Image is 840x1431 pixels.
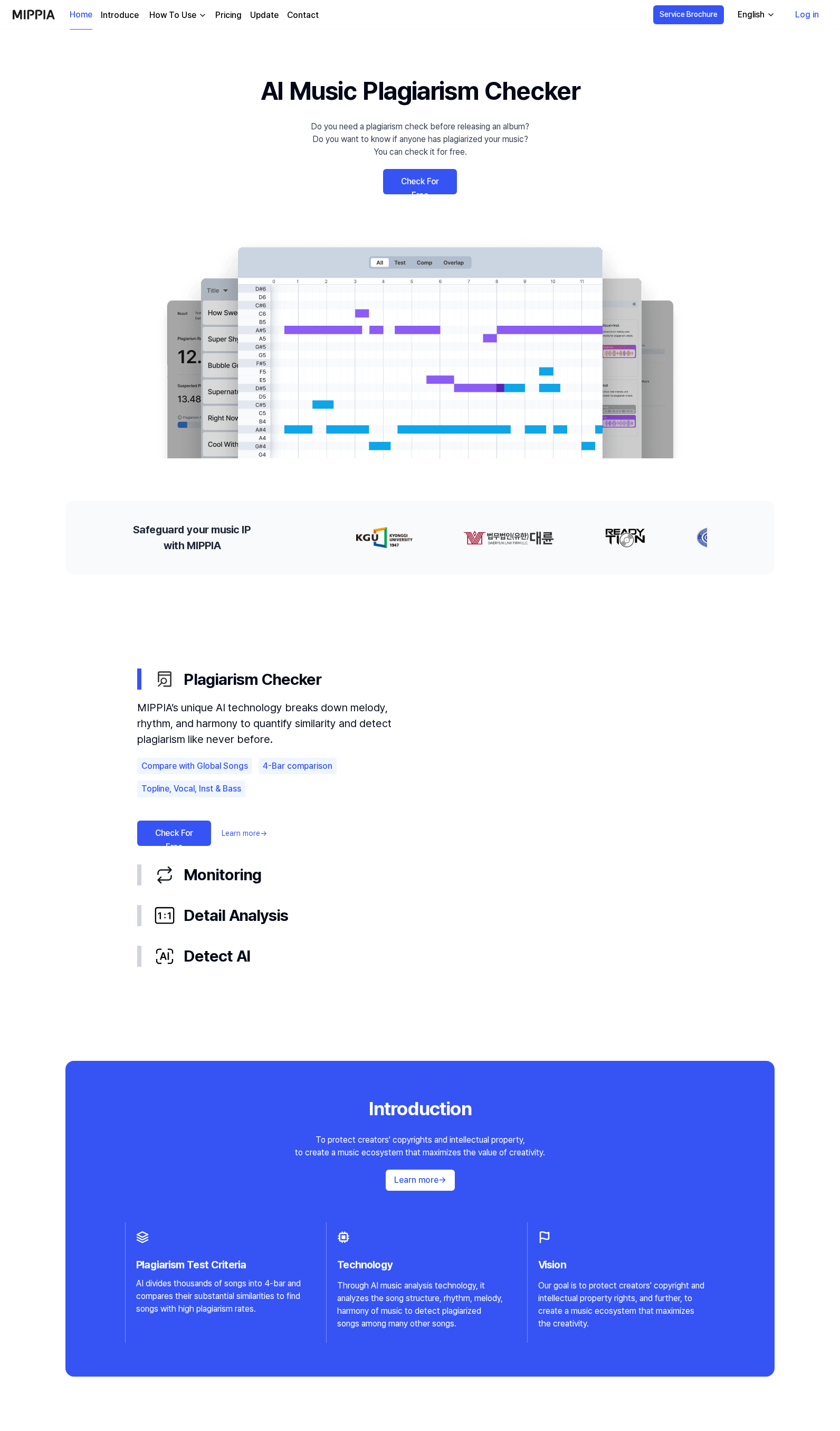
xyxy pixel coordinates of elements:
[137,700,422,747] div: MIPPIA’s unique AI technology breaks down melody, rhythm, and harmony to quantify similarity and ...
[386,1170,455,1191] button: Learn more→
[250,9,279,22] a: Update
[154,903,703,927] div: Detail Analysis
[154,863,703,887] div: Monitoring
[538,1256,705,1273] h3: Vision
[136,1277,303,1315] div: AI divides thousands of songs into 4-bar and compares their substantial similarities to find song...
[137,758,252,775] div: Compare with Global Songs
[136,1231,149,1244] img: layer
[287,9,319,22] a: Contact
[137,821,211,846] a: Check For Free
[337,1279,504,1330] div: Through AI music analysis technology, it analyzes the song structure, rhythm, melody, harmony of ...
[154,667,703,691] div: Plagiarism Checker
[137,700,703,854] div: Plagiarism Checker
[653,5,724,24] button: Service Brochure
[222,828,267,839] a: Learn more→
[133,522,251,553] h2: Safeguard your music IP with MIPPIA
[147,9,207,22] button: How To Use
[101,9,139,22] a: Introduce
[369,1095,472,1123] div: Introduction
[538,1231,551,1244] img: flag
[337,1231,350,1244] img: chip
[695,527,728,548] img: partner-logo-3
[147,9,198,22] div: How To Use
[603,527,644,548] img: partner-logo-2
[538,1279,705,1330] div: Our goal is to protect creators' copyright and intellectual property rights, and further, to crea...
[154,944,703,968] div: Detect AI
[137,854,703,895] button: Monitoring
[137,936,703,976] button: Detect AI
[136,1256,303,1273] h3: Plagiarism Test Criteria
[261,72,580,110] h1: AI Music Plagiarism Checker
[311,120,529,158] div: Do you need a plagiarism check before releasing an album? Do you want to know if anyone has plagi...
[70,1,92,30] a: Home
[295,1134,545,1159] div: To protect creators' copyrights and intellectual property, to create a music ecosystem that maxim...
[137,780,245,797] div: Topline, Vocal, Inst & Bass
[259,758,337,775] div: 4-Bar comparison
[215,9,242,22] a: Pricing
[383,169,457,194] a: Check For Free
[355,527,411,548] img: partner-logo-0
[198,11,207,20] img: down
[729,4,781,25] button: English
[337,1256,504,1273] h3: Technology
[462,527,552,548] img: partner-logo-1
[137,659,703,700] button: Plagiarism Checker
[736,8,767,21] div: English
[146,237,694,458] img: main Image
[137,895,703,936] button: Detail Analysis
